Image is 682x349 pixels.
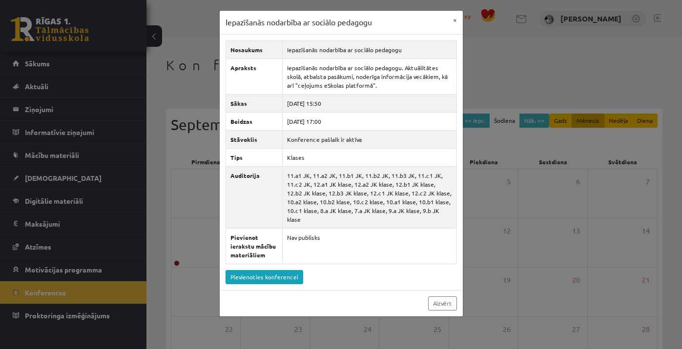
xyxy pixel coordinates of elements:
td: Iepazīšanās nodarbība ar sociālo pedagogu. Aktuālitātes skolā, atbalsta pasākumi, noderīga inform... [282,58,456,94]
td: Iepazīšanās nodarbība ar sociālo pedagogu [282,40,456,58]
th: Pievienot ierakstu mācību materiāliem [226,228,282,264]
th: Tips [226,148,282,166]
td: [DATE] 17:00 [282,112,456,130]
td: 11.a1 JK, 11.a2 JK, 11.b1 JK, 11.b2 JK, 11.b3 JK, 11.c1 JK, 11.c2 JK, 12.a1 JK klase, 12.a2 JK kl... [282,166,456,228]
th: Stāvoklis [226,130,282,148]
td: [DATE] 15:50 [282,94,456,112]
td: Nav publisks [282,228,456,264]
th: Auditorija [226,166,282,228]
td: Konference pašlaik ir aktīva [282,130,456,148]
button: × [447,11,463,29]
th: Nosaukums [226,40,282,58]
a: Aizvērt [428,296,457,310]
th: Sākas [226,94,282,112]
h3: Iepazīšanās nodarbība ar sociālo pedagogu [226,17,372,28]
td: Klases [282,148,456,166]
th: Beidzas [226,112,282,130]
th: Apraksts [226,58,282,94]
a: Pievienoties konferencei [226,270,303,284]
